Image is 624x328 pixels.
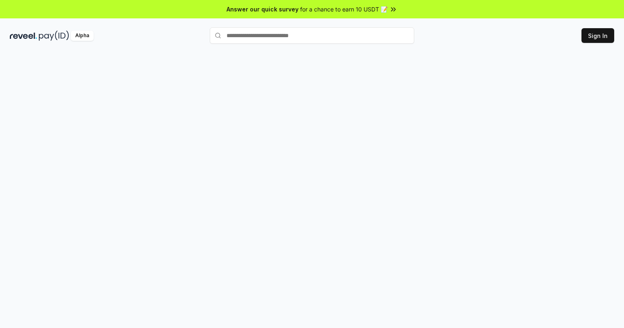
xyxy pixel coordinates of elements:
span: Answer our quick survey [227,5,299,13]
img: reveel_dark [10,31,37,41]
img: pay_id [39,31,69,41]
span: for a chance to earn 10 USDT 📝 [300,5,388,13]
div: Alpha [71,31,94,41]
button: Sign In [581,28,614,43]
